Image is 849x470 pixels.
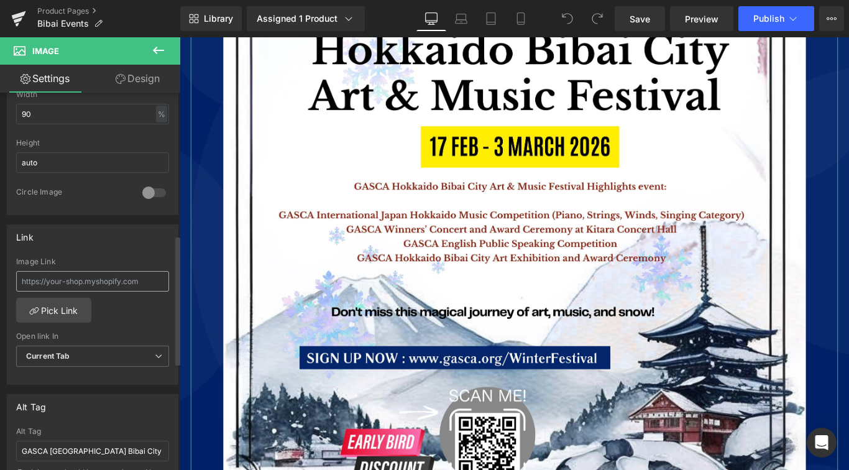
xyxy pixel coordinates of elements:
[630,12,650,25] span: Save
[16,104,169,124] input: auto
[476,6,506,31] a: Tablet
[16,332,169,341] div: Open link In
[204,13,233,24] span: Library
[446,6,476,31] a: Laptop
[555,6,580,31] button: Undo
[16,187,130,200] div: Circle Image
[16,152,169,173] input: auto
[37,6,180,16] a: Product Pages
[585,6,610,31] button: Redo
[156,106,167,122] div: %
[257,12,355,25] div: Assigned 1 Product
[16,225,34,242] div: Link
[16,271,169,292] input: https://your-shop.myshopify.com
[26,351,70,361] b: Current Tab
[670,6,733,31] a: Preview
[16,139,169,147] div: Height
[506,6,536,31] a: Mobile
[37,19,89,29] span: Bibai Events
[16,441,169,461] input: Your alt tags go here
[16,427,169,436] div: Alt Tag
[819,6,844,31] button: More
[753,14,784,24] span: Publish
[416,6,446,31] a: Desktop
[93,65,183,93] a: Design
[16,90,169,99] div: Width
[32,46,59,56] span: Image
[807,428,837,458] div: Open Intercom Messenger
[180,6,242,31] a: New Library
[16,298,91,323] a: Pick Link
[16,395,46,412] div: Alt Tag
[685,12,718,25] span: Preview
[16,257,169,266] div: Image Link
[738,6,814,31] button: Publish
